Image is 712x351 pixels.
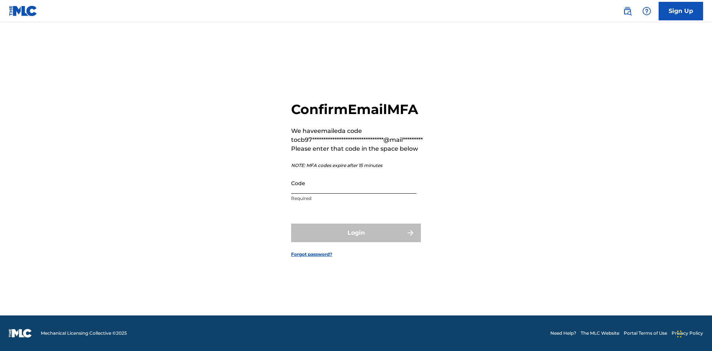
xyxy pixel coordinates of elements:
[291,101,423,118] h2: Confirm Email MFA
[642,7,651,16] img: help
[291,251,332,258] a: Forgot password?
[291,195,416,202] p: Required
[291,144,423,153] p: Please enter that code in the space below
[9,329,32,338] img: logo
[9,6,37,16] img: MLC Logo
[672,330,703,337] a: Privacy Policy
[677,323,682,345] div: Drag
[623,7,632,16] img: search
[659,2,703,20] a: Sign Up
[291,162,423,169] p: NOTE: MFA codes expire after 15 minutes
[620,4,635,19] a: Public Search
[624,330,667,337] a: Portal Terms of Use
[550,330,576,337] a: Need Help?
[639,4,654,19] div: Help
[41,330,127,337] span: Mechanical Licensing Collective © 2025
[581,330,619,337] a: The MLC Website
[675,315,712,351] iframe: Chat Widget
